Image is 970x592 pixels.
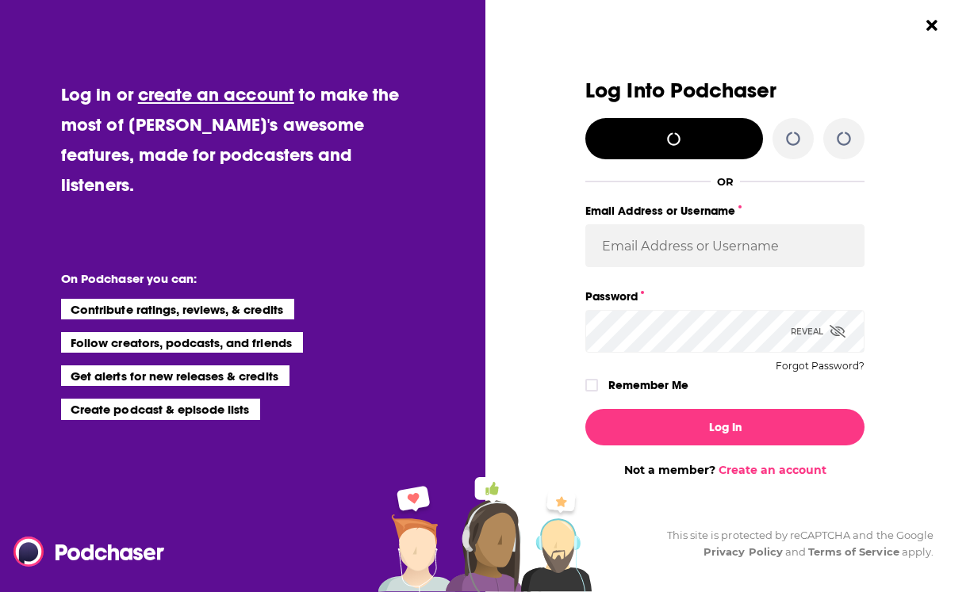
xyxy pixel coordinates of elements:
a: Terms of Service [808,545,899,558]
div: Reveal [791,310,845,353]
label: Remember Me [608,375,688,395]
label: Password [585,286,865,307]
a: Podchaser - Follow, Share and Rate Podcasts [13,537,153,567]
h3: Log Into Podchaser [585,79,865,102]
input: Email Address or Username [585,224,865,267]
li: Follow creators, podcasts, and friends [61,332,303,353]
button: Forgot Password? [776,361,865,372]
li: Get alerts for new releases & credits [61,365,289,386]
a: create an account [138,83,294,105]
div: OR [717,175,734,188]
li: On Podchaser you can: [61,271,378,286]
img: Podchaser - Follow, Share and Rate Podcasts [13,537,166,567]
label: Email Address or Username [585,201,865,221]
button: Close Button [917,10,947,40]
li: Contribute ratings, reviews, & credits [61,299,294,319]
a: Privacy Policy [704,545,783,558]
li: Create podcast & episode lists [61,399,260,419]
button: Log In [585,409,865,445]
a: Create an account [719,463,826,477]
div: This site is protected by reCAPTCHA and the Google and apply. [654,527,934,560]
div: Not a member? [585,463,865,477]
